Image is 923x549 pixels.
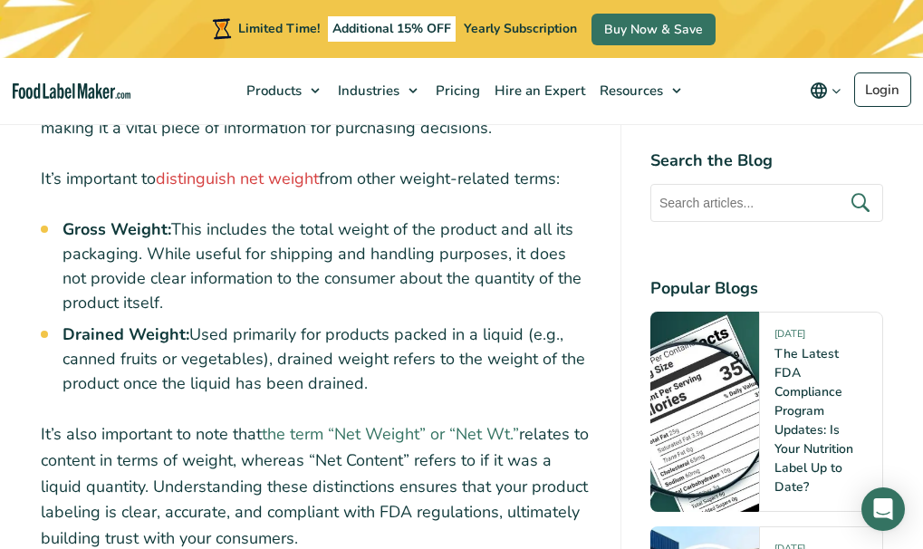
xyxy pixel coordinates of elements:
span: [DATE] [774,327,805,348]
h4: Search the Blog [650,149,883,173]
a: Food Label Maker homepage [13,83,130,99]
span: Limited Time! [238,20,320,37]
a: the term “Net Weight” or “Net Wt.” [262,423,519,445]
span: Industries [332,82,401,100]
a: The Latest FDA Compliance Program Updates: Is Your Nutrition Label Up to Date? [774,345,853,496]
strong: Gross Weight: [62,218,171,240]
a: Resources [591,58,690,123]
span: Products [241,82,303,100]
li: This includes the total weight of the product and all its packaging. While useful for shipping an... [62,217,591,315]
a: Industries [329,58,427,123]
span: Resources [594,82,665,100]
a: Buy Now & Save [591,14,716,45]
span: Yearly Subscription [464,20,577,37]
h4: Popular Blogs [650,276,883,301]
div: Open Intercom Messenger [861,487,905,531]
li: Used primarily for products packed in a liquid (e.g., canned fruits or vegetables), drained weigh... [62,323,591,396]
a: Login [854,72,911,107]
a: Pricing [427,58,486,123]
button: Change language [797,72,854,109]
span: Hire an Expert [489,82,587,100]
span: Pricing [430,82,482,100]
a: distinguish net weight [156,168,319,189]
a: Products [237,58,329,123]
strong: Drained Weight: [62,323,189,345]
input: Search articles... [650,184,883,222]
span: Additional 15% OFF [328,16,456,42]
p: It’s important to from other weight-related terms: [41,166,591,192]
a: Hire an Expert [486,58,591,123]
